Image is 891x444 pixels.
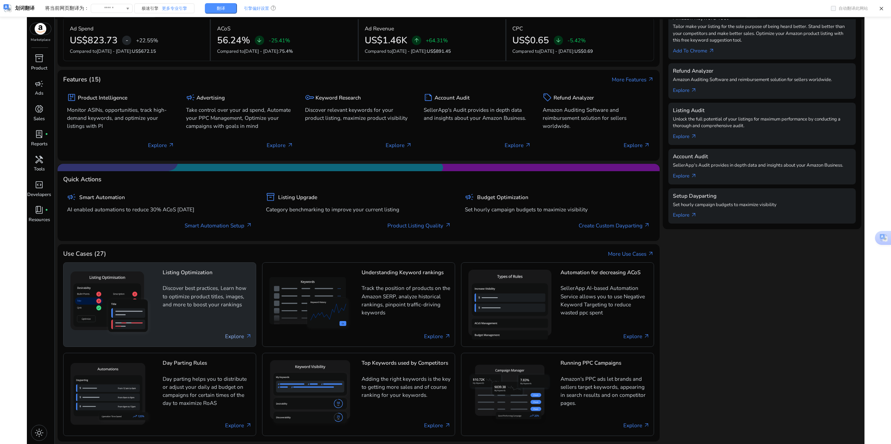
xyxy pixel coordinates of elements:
span: US$891.45 [427,48,451,54]
span: package [67,93,76,102]
span: summarize [424,93,433,102]
span: arrow_upward [414,37,420,44]
span: handyman [35,155,44,164]
span: [DATE] - [DATE] [97,48,131,54]
p: Tailor make your listing for the sole purpose of being heard better. Stand better than your compe... [673,23,851,44]
span: arrow_outward [648,77,654,83]
p: Day parting helps you to distribute or adjust your daily ad budget on campaigns for certain times... [163,375,252,407]
a: Explorearrow_outward [673,83,703,94]
a: Explorearrow_outward [673,130,703,140]
p: ACoS [217,24,230,32]
img: Listing Optimization [67,268,156,341]
a: Explore [424,421,451,429]
p: Explore [505,141,531,149]
span: US$672.15 [132,48,156,54]
a: Explore [424,332,451,340]
a: book_4fiber_manual_recordResources [27,204,52,229]
h5: Understanding Keyword rankings [362,269,451,282]
span: code_blocks [35,180,44,189]
h2: 56.24% [217,35,250,46]
h5: Product Intelligence [78,95,127,101]
span: arrow_outward [644,142,650,148]
span: arrow_outward [246,222,252,228]
p: Product [31,65,47,72]
p: Discover relevant keywords for your product listing, maximize product visibility [305,106,413,122]
p: SellerApp AI-based Automation Service allows you to use Negative Keyword Targeting to reduce wast... [560,284,649,316]
span: inventory_2 [266,192,275,202]
span: arrow_outward [445,222,451,228]
span: arrow_outward [246,422,252,429]
p: Explore [624,141,650,149]
span: campaign [67,192,76,202]
span: arrow_outward [708,48,715,54]
p: +64.31% [426,38,448,43]
a: handymanTools [27,153,52,179]
span: - [126,36,128,45]
p: Adding the right keywords is the key to getting more sales and of course ranking for your keywords. [362,375,451,405]
p: Explore [148,141,175,149]
p: Amazon Auditing Software and reimbursement solution for sellers worldwide. [673,77,851,83]
span: arrow_downward [256,37,262,44]
p: Compared to : [365,48,499,55]
p: Category benchmarking to improve your current listing [266,205,451,213]
p: Ad Revenue [365,24,394,32]
p: CPC [512,24,523,32]
span: arrow_outward [246,333,252,340]
p: Take control over your ad spend, Automate your PPC Management, Optimize your campaigns with goals... [186,106,294,130]
span: arrow_outward [691,212,697,218]
span: arrow_outward [644,422,650,429]
span: 75.4% [279,48,293,54]
img: Day Parting Rules [67,360,156,429]
h2: US$823.73 [70,35,118,46]
span: donut_small [35,104,44,114]
img: Understanding Keyword rankings [266,274,355,335]
p: Explore [386,141,412,149]
p: Developers [27,191,51,198]
span: arrow_outward [644,222,650,228]
span: arrow_outward [406,142,412,148]
h5: Smart Automation [79,194,125,201]
a: Create Custom Dayparting [579,221,650,230]
h5: Automation for decreasing ACoS [560,269,649,282]
a: code_blocksDevelopers [27,179,52,204]
h5: Top Keywords used by Competitors [362,360,451,372]
span: arrow_downward [555,37,562,44]
a: Explore [225,332,252,340]
img: Top Keywords used by Competitors [266,357,355,431]
span: arrow_outward [168,142,175,148]
p: Sales [34,116,45,123]
p: Resources [29,217,50,224]
a: More Use Casesarrow_outward [608,250,654,258]
h5: Day Parting Rules [163,360,252,372]
span: [DATE] - [DATE] [392,48,426,54]
span: arrow_outward [644,333,650,340]
h2: US$1.46K [365,35,407,46]
p: Explore [267,141,293,149]
p: Set hourly campaign budgets to maximize visibility [673,202,851,209]
p: Amazon Auditing Software and reimbursement solution for sellers worldwide. [543,106,650,130]
h2: US$0.65 [512,35,549,46]
h5: Listing Optimization [163,269,252,282]
span: key [305,93,314,102]
span: fiber_manual_record [45,133,48,136]
span: campaign [35,79,44,88]
img: amazon.svg [30,23,51,35]
span: inventory_2 [35,54,44,63]
span: arrow_outward [648,251,654,257]
span: arrow_outward [445,333,451,340]
h5: Listing Audit [673,107,851,114]
h4: Quick Actions [63,176,102,183]
a: Smart Automation Setup [185,221,252,230]
h5: Account Audit [673,153,851,160]
a: Product Listing Quality [387,221,451,230]
a: donut_smallSales [27,103,52,128]
p: -5.42% [567,38,586,43]
h4: Features (15) [63,76,101,83]
p: Reports [31,141,47,148]
img: Running PPC Campaigns [465,362,554,427]
span: arrow_outward [445,422,451,429]
span: fiber_manual_record [45,209,48,212]
p: Marketplace [31,37,50,43]
h5: Amazon Keyword Tool [673,15,851,21]
h5: Running PPC Campaigns [560,360,649,372]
